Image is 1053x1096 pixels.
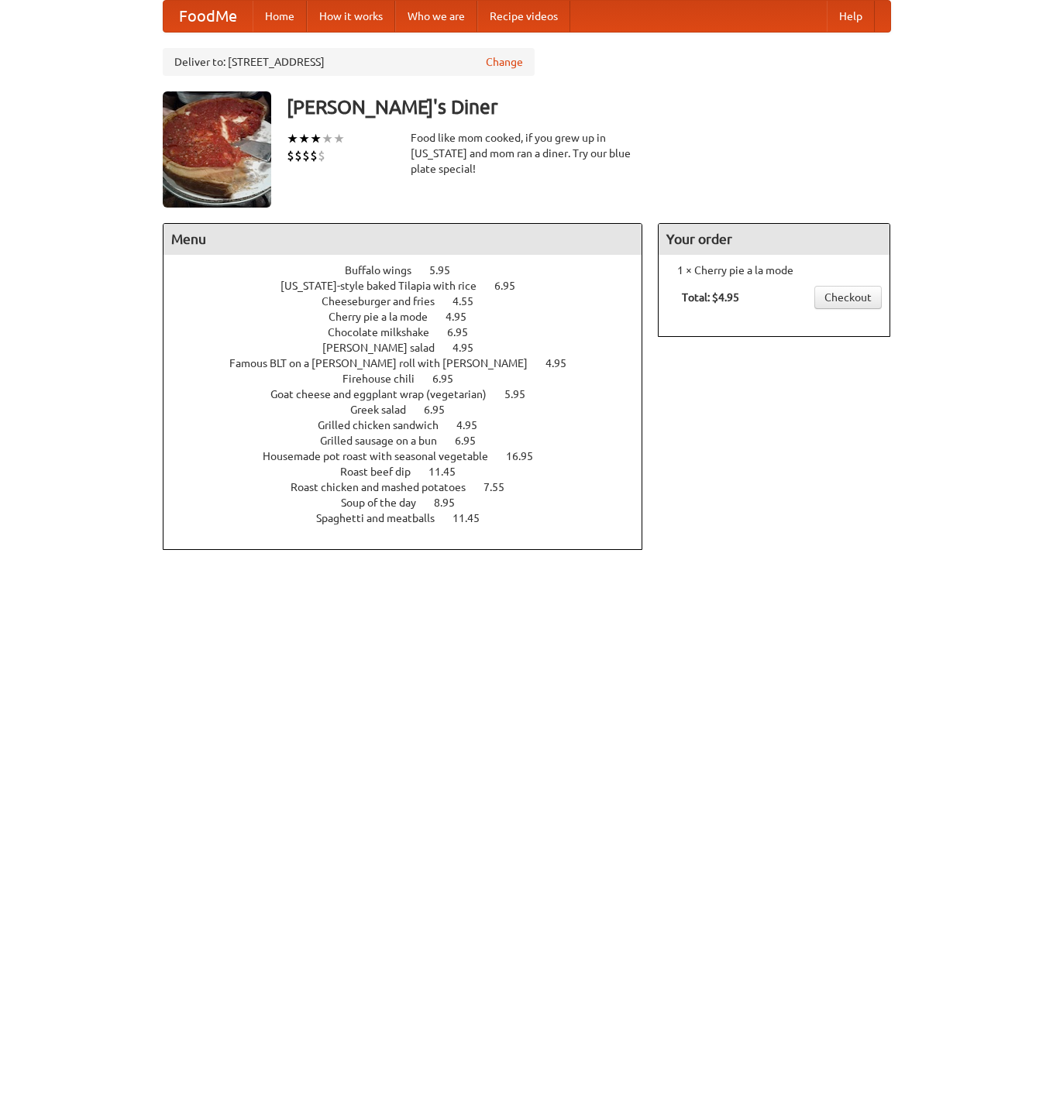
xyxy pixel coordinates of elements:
[163,224,642,255] h4: Menu
[318,419,454,431] span: Grilled chicken sandwich
[545,357,582,369] span: 4.95
[666,263,882,278] li: 1 × Cherry pie a la mode
[316,512,450,524] span: Spaghetti and meatballs
[342,373,482,385] a: Firehouse chili 6.95
[291,481,533,493] a: Roast chicken and mashed potatoes 7.55
[310,147,318,164] li: $
[333,130,345,147] li: ★
[494,280,531,292] span: 6.95
[814,286,882,309] a: Checkout
[428,466,471,478] span: 11.45
[429,264,466,277] span: 5.95
[411,130,643,177] div: Food like mom cooked, if you grew up in [US_STATE] and mom ran a diner. Try our blue plate special!
[322,295,502,307] a: Cheeseburger and fries 4.55
[328,326,445,338] span: Chocolate milkshake
[280,280,492,292] span: [US_STATE]-style baked Tilapia with rice
[163,91,271,208] img: angular.jpg
[280,280,544,292] a: [US_STATE]-style baked Tilapia with rice 6.95
[340,466,484,478] a: Roast beef dip 11.45
[659,224,890,255] h4: Your order
[229,357,543,369] span: Famous BLT on a [PERSON_NAME] roll with [PERSON_NAME]
[682,291,739,304] b: Total: $4.95
[453,342,489,354] span: 4.95
[270,388,554,400] a: Goat cheese and eggplant wrap (vegetarian) 5.95
[350,404,422,416] span: Greek salad
[486,54,523,70] a: Change
[424,404,460,416] span: 6.95
[456,419,493,431] span: 4.95
[322,295,450,307] span: Cheeseburger and fries
[483,481,520,493] span: 7.55
[345,264,427,277] span: Buffalo wings
[298,130,310,147] li: ★
[291,481,481,493] span: Roast chicken and mashed potatoes
[163,1,253,32] a: FoodMe
[302,147,310,164] li: $
[229,357,595,369] a: Famous BLT on a [PERSON_NAME] roll with [PERSON_NAME] 4.95
[163,48,535,76] div: Deliver to: [STREET_ADDRESS]
[307,1,395,32] a: How it works
[447,326,483,338] span: 6.95
[446,311,482,323] span: 4.95
[455,435,491,447] span: 6.95
[287,91,891,122] h3: [PERSON_NAME]'s Diner
[506,450,549,462] span: 16.95
[827,1,875,32] a: Help
[395,1,477,32] a: Who we are
[432,373,469,385] span: 6.95
[322,130,333,147] li: ★
[263,450,562,462] a: Housemade pot roast with seasonal vegetable 16.95
[329,311,443,323] span: Cherry pie a la mode
[328,326,497,338] a: Chocolate milkshake 6.95
[329,311,495,323] a: Cherry pie a la mode 4.95
[322,342,450,354] span: [PERSON_NAME] salad
[504,388,541,400] span: 5.95
[341,496,432,509] span: Soup of the day
[345,264,479,277] a: Buffalo wings 5.95
[434,496,470,509] span: 8.95
[287,147,294,164] li: $
[310,130,322,147] li: ★
[263,450,504,462] span: Housemade pot roast with seasonal vegetable
[320,435,453,447] span: Grilled sausage on a bun
[294,147,302,164] li: $
[287,130,298,147] li: ★
[316,512,508,524] a: Spaghetti and meatballs 11.45
[350,404,473,416] a: Greek salad 6.95
[320,435,504,447] a: Grilled sausage on a bun 6.95
[318,419,506,431] a: Grilled chicken sandwich 4.95
[340,466,426,478] span: Roast beef dip
[477,1,570,32] a: Recipe videos
[453,295,489,307] span: 4.55
[322,342,502,354] a: [PERSON_NAME] salad 4.95
[270,388,502,400] span: Goat cheese and eggplant wrap (vegetarian)
[342,373,430,385] span: Firehouse chili
[253,1,307,32] a: Home
[318,147,325,164] li: $
[341,496,483,509] a: Soup of the day 8.95
[453,512,495,524] span: 11.45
